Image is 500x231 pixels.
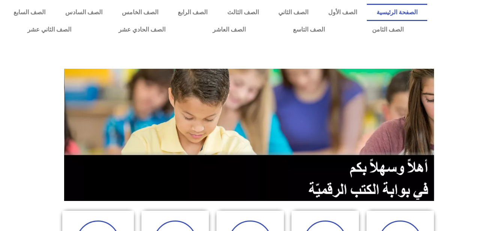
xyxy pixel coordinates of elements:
[4,21,95,38] a: الصف الثاني عشر
[318,4,366,21] a: الصف الأول
[168,4,217,21] a: الصف الرابع
[189,21,269,38] a: الصف العاشر
[95,21,189,38] a: الصف الحادي عشر
[367,4,427,21] a: الصفحة الرئيسية
[269,21,348,38] a: الصف التاسع
[112,4,168,21] a: الصف الخامس
[218,4,269,21] a: الصف الثالث
[55,4,112,21] a: الصف السادس
[348,21,427,38] a: الصف الثامن
[269,4,318,21] a: الصف الثاني
[4,4,55,21] a: الصف السابع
